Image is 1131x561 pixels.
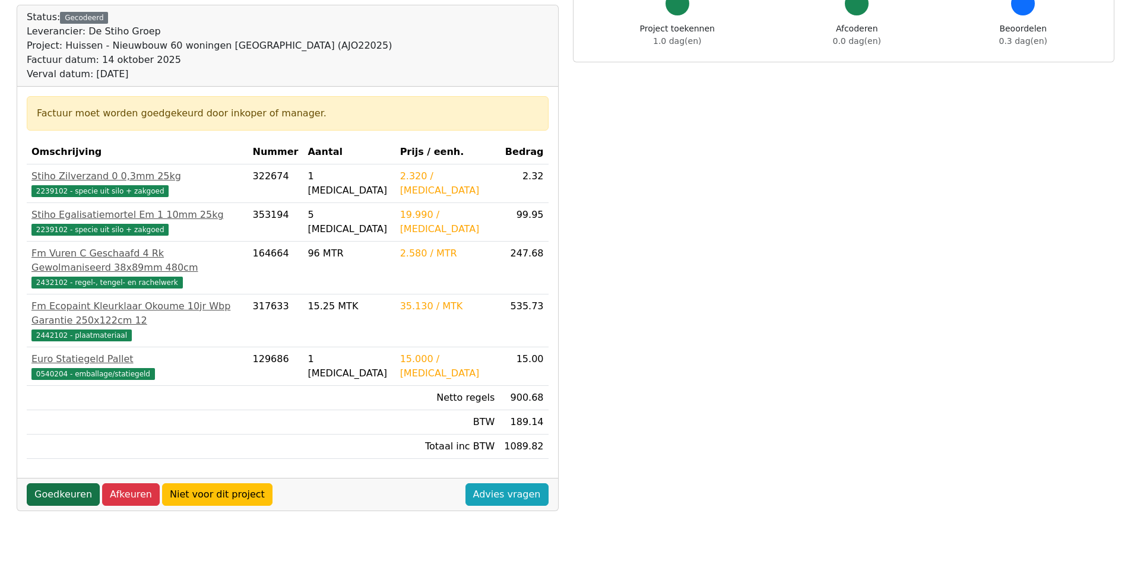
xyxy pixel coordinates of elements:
[102,483,160,506] a: Afkeuren
[27,10,392,81] div: Status:
[31,169,243,183] div: Stiho Zilverzand 0 0,3mm 25kg
[308,169,390,198] div: 1 [MEDICAL_DATA]
[248,242,303,294] td: 164664
[31,299,243,328] div: Fm Ecopaint Kleurklaar Okoume 10jr Wbp Garantie 250x122cm 12
[499,203,548,242] td: 99.95
[640,23,715,47] div: Project toekennen
[27,24,392,39] div: Leverancier: De Stiho Groep
[395,410,500,435] td: BTW
[31,277,183,289] span: 2432102 - regel-, tengel- en rachelwerk
[400,208,495,236] div: 19.990 / [MEDICAL_DATA]
[31,246,243,275] div: Fm Vuren C Geschaafd 4 Rk Gewolmaniseerd 38x89mm 480cm
[31,224,169,236] span: 2239102 - specie uit silo + zakgoed
[248,164,303,203] td: 322674
[248,203,303,242] td: 353194
[999,36,1047,46] span: 0.3 dag(en)
[499,386,548,410] td: 900.68
[31,352,243,381] a: Euro Statiegeld Pallet0540204 - emballage/statiegeld
[31,299,243,342] a: Fm Ecopaint Kleurklaar Okoume 10jr Wbp Garantie 250x122cm 122442102 - plaatmateriaal
[465,483,549,506] a: Advies vragen
[400,299,495,313] div: 35.130 / MTK
[400,246,495,261] div: 2.580 / MTR
[31,208,243,236] a: Stiho Egalisatiemortel Em 1 10mm 25kg2239102 - specie uit silo + zakgoed
[248,294,303,347] td: 317633
[395,386,500,410] td: Netto regels
[395,140,500,164] th: Prijs / eenh.
[31,185,169,197] span: 2239102 - specie uit silo + zakgoed
[27,140,248,164] th: Omschrijving
[499,242,548,294] td: 247.68
[162,483,273,506] a: Niet voor dit project
[499,294,548,347] td: 535.73
[400,169,495,198] div: 2.320 / [MEDICAL_DATA]
[303,140,395,164] th: Aantal
[27,483,100,506] a: Goedkeuren
[308,352,390,381] div: 1 [MEDICAL_DATA]
[31,208,243,222] div: Stiho Egalisatiemortel Em 1 10mm 25kg
[499,435,548,459] td: 1089.82
[31,352,243,366] div: Euro Statiegeld Pallet
[400,352,495,381] div: 15.000 / [MEDICAL_DATA]
[999,23,1047,47] div: Beoordelen
[37,106,538,121] div: Factuur moet worden goedgekeurd door inkoper of manager.
[248,347,303,386] td: 129686
[499,410,548,435] td: 189.14
[833,36,881,46] span: 0.0 dag(en)
[308,299,390,313] div: 15.25 MTK
[27,39,392,53] div: Project: Huissen - Nieuwbouw 60 woningen [GEOGRAPHIC_DATA] (AJO22025)
[248,140,303,164] th: Nummer
[31,368,155,380] span: 0540204 - emballage/statiegeld
[308,208,390,236] div: 5 [MEDICAL_DATA]
[833,23,881,47] div: Afcoderen
[31,246,243,289] a: Fm Vuren C Geschaafd 4 Rk Gewolmaniseerd 38x89mm 480cm2432102 - regel-, tengel- en rachelwerk
[499,164,548,203] td: 2.32
[499,347,548,386] td: 15.00
[395,435,500,459] td: Totaal inc BTW
[27,53,392,67] div: Factuur datum: 14 oktober 2025
[31,329,132,341] span: 2442102 - plaatmateriaal
[27,67,392,81] div: Verval datum: [DATE]
[653,36,701,46] span: 1.0 dag(en)
[60,12,108,24] div: Gecodeerd
[308,246,390,261] div: 96 MTR
[31,169,243,198] a: Stiho Zilverzand 0 0,3mm 25kg2239102 - specie uit silo + zakgoed
[499,140,548,164] th: Bedrag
